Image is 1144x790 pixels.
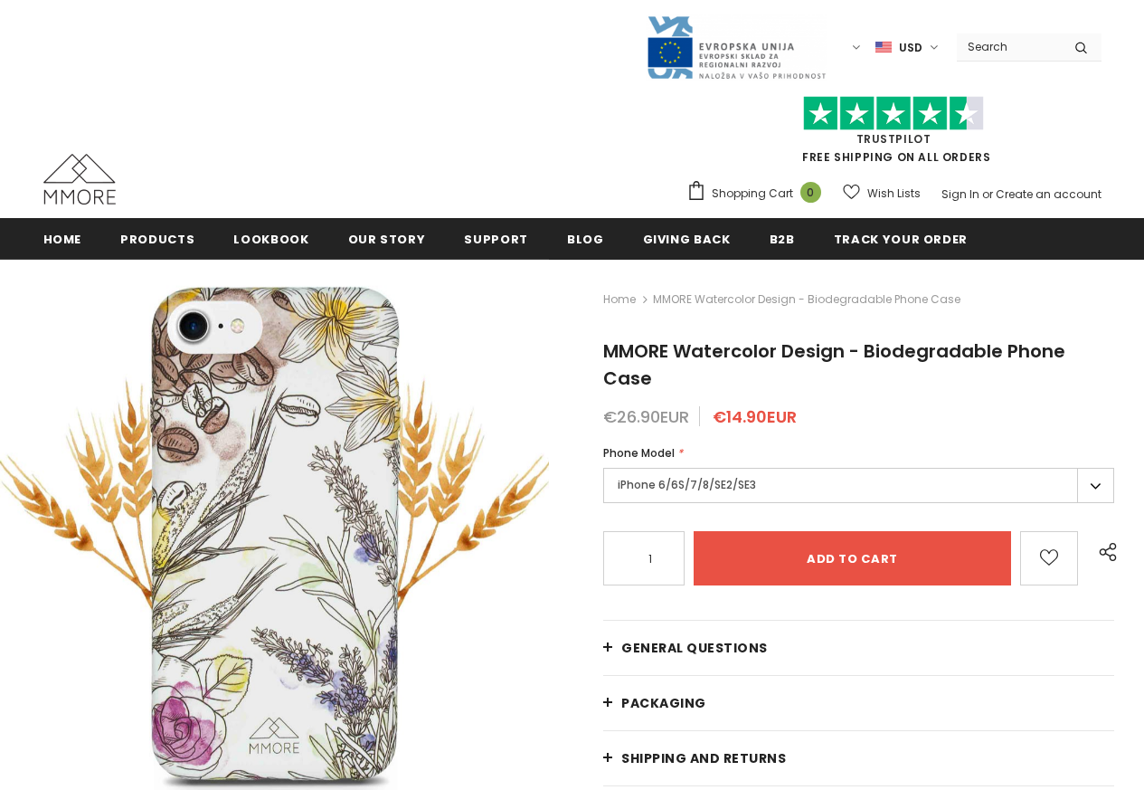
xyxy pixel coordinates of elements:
span: FREE SHIPPING ON ALL ORDERS [686,104,1101,165]
a: General Questions [603,621,1114,675]
span: Home [43,231,82,248]
input: Search Site [957,33,1061,60]
a: Blog [567,218,604,259]
span: Giving back [643,231,731,248]
a: B2B [770,218,795,259]
a: Javni Razpis [646,39,827,54]
span: or [982,186,993,202]
span: Track your order [834,231,968,248]
span: MMORE Watercolor Design - Biodegradable Phone Case [603,338,1065,391]
img: Trust Pilot Stars [803,96,984,131]
span: USD [899,39,922,57]
a: Giving back [643,218,731,259]
span: Blog [567,231,604,248]
a: PACKAGING [603,676,1114,730]
img: MMORE Cases [43,154,116,205]
span: support [464,231,528,248]
span: €14.90EUR [713,405,797,428]
span: Products [120,231,194,248]
span: Wish Lists [867,185,921,203]
a: Shopping Cart 0 [686,180,830,207]
span: Our Story [348,231,426,248]
span: Lookbook [233,231,308,248]
a: Home [43,218,82,259]
span: 0 [800,182,821,203]
a: Create an account [996,186,1101,202]
img: Javni Razpis [646,14,827,81]
a: Shipping and returns [603,731,1114,785]
label: iPhone 6/6S/7/8/SE2/SE3 [603,468,1114,503]
a: Sign In [941,186,979,202]
span: Shopping Cart [712,185,793,203]
a: Products [120,218,194,259]
span: PACKAGING [621,694,706,712]
span: General Questions [621,639,768,657]
span: Phone Model [603,445,675,461]
a: Trustpilot [856,131,931,147]
a: support [464,218,528,259]
img: USD [875,40,892,55]
span: Shipping and returns [621,749,786,767]
span: B2B [770,231,795,248]
span: €26.90EUR [603,405,689,428]
a: Wish Lists [843,177,921,209]
a: Home [603,289,636,310]
input: Add to cart [694,531,1011,585]
a: Lookbook [233,218,308,259]
span: MMORE Watercolor Design - Biodegradable Phone Case [653,289,960,310]
a: Our Story [348,218,426,259]
a: Track your order [834,218,968,259]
